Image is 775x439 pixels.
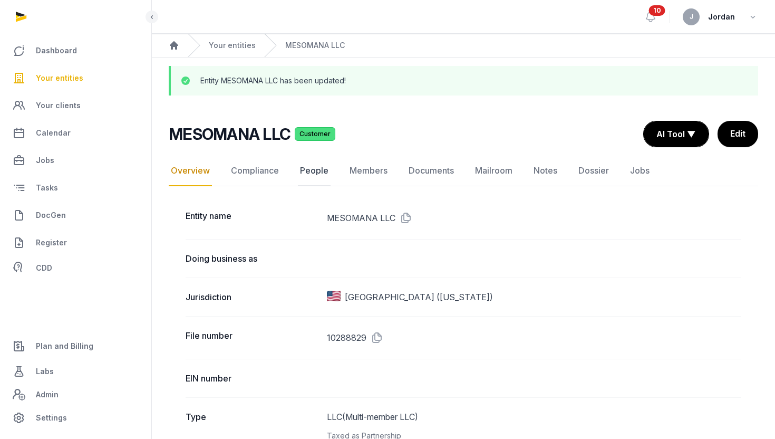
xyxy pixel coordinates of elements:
[229,156,281,186] a: Compliance
[8,203,143,228] a: DocGen
[36,127,71,139] span: Calendar
[36,209,66,222] span: DocGen
[36,365,54,378] span: Labs
[36,99,81,112] span: Your clients
[8,38,143,63] a: Dashboard
[152,34,775,58] nav: Breadcrumb
[327,329,742,346] dd: 10288829
[36,262,52,274] span: CDD
[8,333,143,359] a: Plan and Billing
[36,72,83,84] span: Your entities
[8,175,143,201] a: Tasks
[327,209,742,226] dd: MESOMANA LLC
[8,257,143,279] a: CDD
[285,40,345,51] a: MESOMANA LLC
[209,40,256,51] a: Your entities
[347,156,390,186] a: Members
[8,148,143,173] a: Jobs
[169,156,758,186] nav: Tabs
[576,156,611,186] a: Dossier
[36,44,77,57] span: Dashboard
[406,156,456,186] a: Documents
[708,11,735,23] span: Jordan
[718,121,758,147] a: Edit
[298,156,331,186] a: People
[8,384,143,405] a: Admin
[342,412,418,422] span: (Multi-member LLC)
[186,291,318,303] dt: Jurisdiction
[200,75,346,86] p: Entity MESOMANA LLC has been updated!
[169,156,212,186] a: Overview
[186,209,318,226] dt: Entity name
[683,8,700,25] button: J
[8,93,143,118] a: Your clients
[186,372,318,385] dt: EIN number
[36,154,54,167] span: Jobs
[8,405,143,431] a: Settings
[649,5,665,16] span: 10
[8,230,143,255] a: Register
[36,236,67,249] span: Register
[531,156,559,186] a: Notes
[186,252,318,265] dt: Doing business as
[36,388,59,401] span: Admin
[473,156,515,186] a: Mailroom
[36,182,58,194] span: Tasks
[36,412,67,424] span: Settings
[8,359,143,384] a: Labs
[169,125,290,144] h2: MESOMANA LLC
[8,65,143,91] a: Your entities
[295,127,335,141] span: Customer
[345,291,493,303] span: [GEOGRAPHIC_DATA] ([US_STATE])
[628,156,652,186] a: Jobs
[36,340,93,352] span: Plan and Billing
[186,329,318,346] dt: File number
[8,120,143,146] a: Calendar
[690,14,693,20] span: J
[644,121,709,147] button: AI Tool ▼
